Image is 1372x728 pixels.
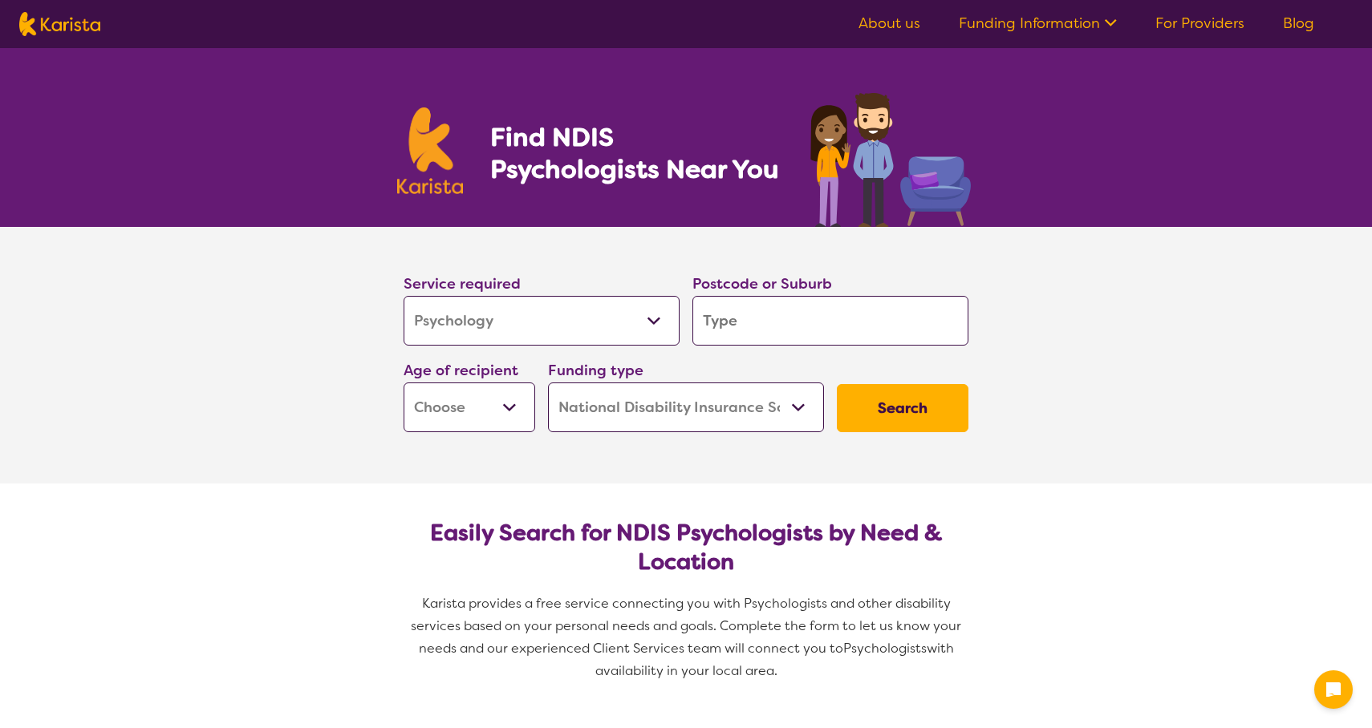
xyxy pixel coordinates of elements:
a: About us [859,14,920,33]
img: Karista logo [397,107,463,194]
img: psychology [805,87,975,227]
label: Postcode or Suburb [692,274,832,293]
button: Search [837,384,968,432]
label: Funding type [548,361,643,380]
h2: Easily Search for NDIS Psychologists by Need & Location [416,519,956,576]
a: Funding Information [959,14,1117,33]
span: Karista provides a free service connecting you with Psychologists and other disability services b... [411,595,964,657]
img: Karista logo [19,12,100,36]
label: Service required [404,274,521,293]
h1: Find NDIS Psychologists Near You [490,121,787,185]
a: For Providers [1155,14,1244,33]
span: Psychologists [843,640,927,657]
input: Type [692,296,968,346]
a: Blog [1283,14,1314,33]
label: Age of recipient [404,361,518,380]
